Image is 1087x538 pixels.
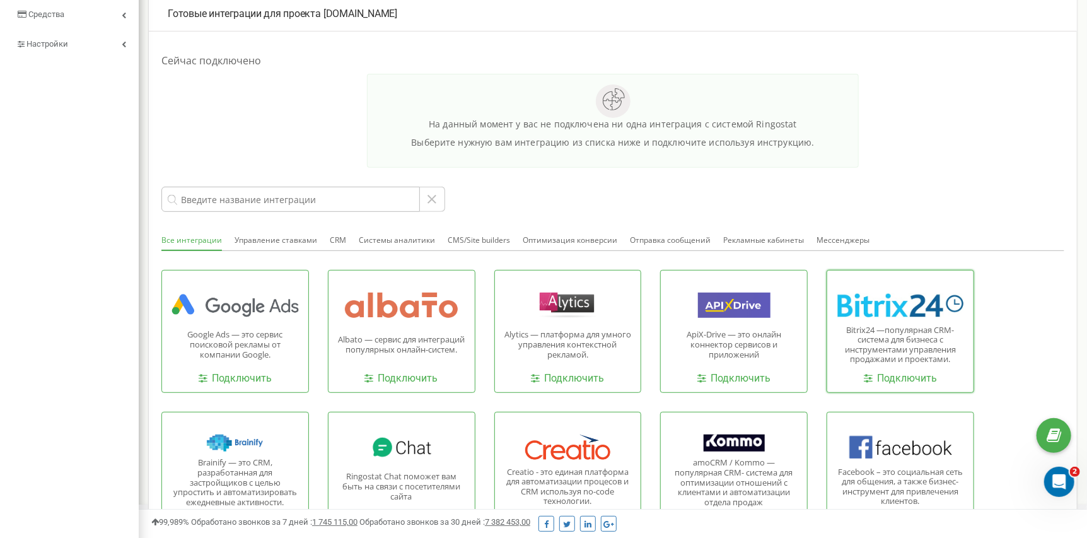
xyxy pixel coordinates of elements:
span: Готовые интеграции для проекта [168,8,321,20]
span: Обработано звонков за 7 дней : [191,517,357,527]
a: Подключить [864,371,937,386]
button: Мессенджеры [817,231,869,250]
u: 1 745 115,00 [312,517,357,527]
span: Обработано звонков за 30 дней : [359,517,530,527]
p: Google Ads — это сервис поисковой рекламы от компании Google. [171,330,299,360]
p: Brainify — это CRM, разработанная для застройщиков с целью упростить и автоматизировать ежедневны... [171,458,299,507]
button: Системы аналитики [359,231,435,250]
span: Средства [28,9,64,19]
span: Настройки [26,39,68,49]
button: CMS/Site builders [448,231,510,250]
iframe: Intercom live chat [1044,467,1074,497]
a: Подключить [199,371,272,386]
p: Creatio - это единая платформа для автоматизации процесов и CRM используя no-code технологии. [504,467,632,506]
p: Ringostat Chat поможет вам быть на связи с посетителями сайта [338,472,465,501]
button: Оптимизация конверсии [523,231,617,250]
button: CRM [330,231,346,250]
a: Подключить [365,371,438,386]
button: Управление ставками [235,231,317,250]
p: Alytics — платформа для умного управления контекстной рекламой. [504,330,632,360]
button: Рекламные кабинеты [723,231,804,250]
button: Отправка сообщений [630,231,711,250]
h1: Сейчас подключено [161,54,1064,67]
p: Facebook – это социальная сеть для общения, а также бизнес-инструмент для привлечения клиентов. [837,467,964,506]
span: 2 [1070,467,1080,477]
a: Подключить [697,371,770,386]
p: Albato — сервис для интеграций популярных онлайн-систем. [338,335,465,354]
p: На данный момент у вас не подключена ни одна интеграция с системой Ringostat [368,118,858,130]
a: Подключить [531,371,604,386]
p: amoCRM / Kommo — популярная CRM- система для оптимизации отношений с клиентами и автоматизации от... [670,458,798,507]
p: Bitrix24 —популярная CRM-система для бизнеса с инструментами управления продажами и проектами. [837,325,964,365]
p: ApiX-Drive — это онлайн коннектор сервисов и приложений [670,330,798,360]
u: 7 382 453,00 [485,517,530,527]
span: 99,989% [151,517,189,527]
p: [DOMAIN_NAME] [168,7,1058,21]
input: Введите название интеграции [161,187,420,212]
p: Выберите нужную вам интеграцию из списка ниже и подключите используя инструкцию. [368,136,858,148]
button: Все интеграции [161,231,222,251]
